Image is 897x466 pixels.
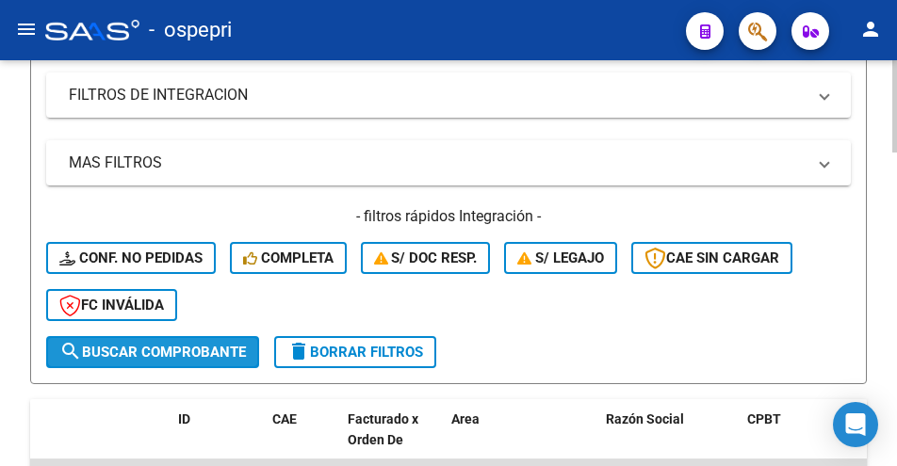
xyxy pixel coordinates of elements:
[287,344,423,361] span: Borrar Filtros
[46,206,851,227] h4: - filtros rápidos Integración -
[59,297,164,313] span: FC Inválida
[287,340,310,362] mat-icon: delete
[374,249,478,266] span: S/ Doc Resp.
[46,242,216,274] button: Conf. no pedidas
[59,340,82,362] mat-icon: search
[15,18,38,40] mat-icon: menu
[361,242,491,274] button: S/ Doc Resp.
[644,249,779,266] span: CAE SIN CARGAR
[504,242,617,274] button: S/ legajo
[348,411,418,448] span: Facturado x Orden De
[59,344,246,361] span: Buscar Comprobante
[631,242,792,274] button: CAE SIN CARGAR
[451,411,480,426] span: Area
[230,242,347,274] button: Completa
[178,411,190,426] span: ID
[59,249,203,266] span: Conf. no pedidas
[46,289,177,321] button: FC Inválida
[274,336,436,368] button: Borrar Filtros
[272,411,297,426] span: CAE
[46,336,259,368] button: Buscar Comprobante
[69,85,806,105] mat-panel-title: FILTROS DE INTEGRACION
[606,411,684,426] span: Razón Social
[243,249,334,266] span: Completa
[149,9,232,51] span: - ospepri
[46,72,851,118] mat-expansion-panel-header: FILTROS DE INTEGRACION
[46,140,851,185] mat-expansion-panel-header: MAS FILTROS
[517,249,604,266] span: S/ legajo
[69,153,806,173] mat-panel-title: MAS FILTROS
[833,402,878,447] div: Open Intercom Messenger
[859,18,882,40] mat-icon: person
[747,411,781,426] span: CPBT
